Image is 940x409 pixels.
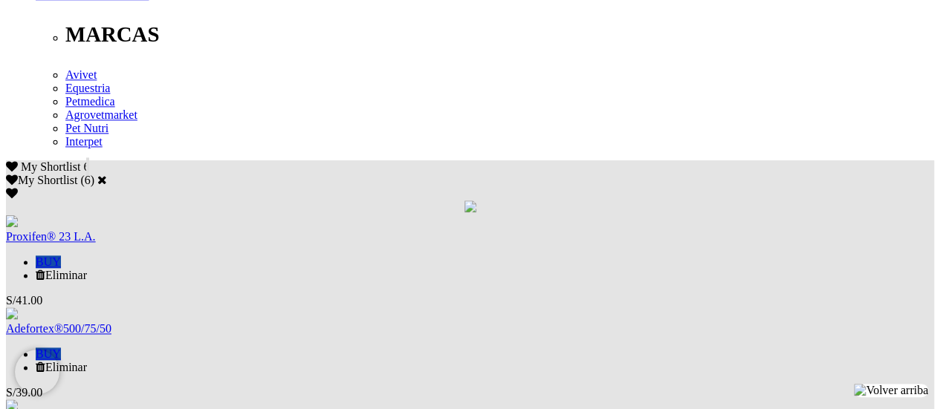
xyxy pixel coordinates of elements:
a: Equestria [65,82,110,94]
div: Eliminar [36,269,934,282]
img: proxifen-23-la.jpg [6,215,18,227]
a: Cerrar [97,174,107,186]
p: MARCAS [65,22,934,47]
div: S/39.00 [6,386,934,399]
a: Interpet [65,135,103,148]
img: adefortex500-75-50.jpg [6,307,18,319]
a: Avivet [65,68,97,81]
label: 6 [85,174,91,186]
iframe: Brevo live chat [15,350,59,394]
img: Volver arriba [854,384,928,397]
span: ( ) [80,174,94,186]
a: Pet Nutri [65,122,108,134]
a: Proxifen® 23 L.A. [6,230,96,243]
span: 6 [83,160,89,173]
a: BUY [36,347,61,360]
a: BUY [36,255,61,268]
a: Agrovetmarket [65,108,137,121]
img: loading.gif [464,200,476,212]
div: Eliminar [36,361,934,374]
a: Adefortex®500/75/50 [6,322,111,335]
span: My Shortlist [21,160,80,173]
a: Petmedica [65,95,115,108]
div: S/41.00 [6,294,934,307]
label: My Shortlist [6,174,77,186]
